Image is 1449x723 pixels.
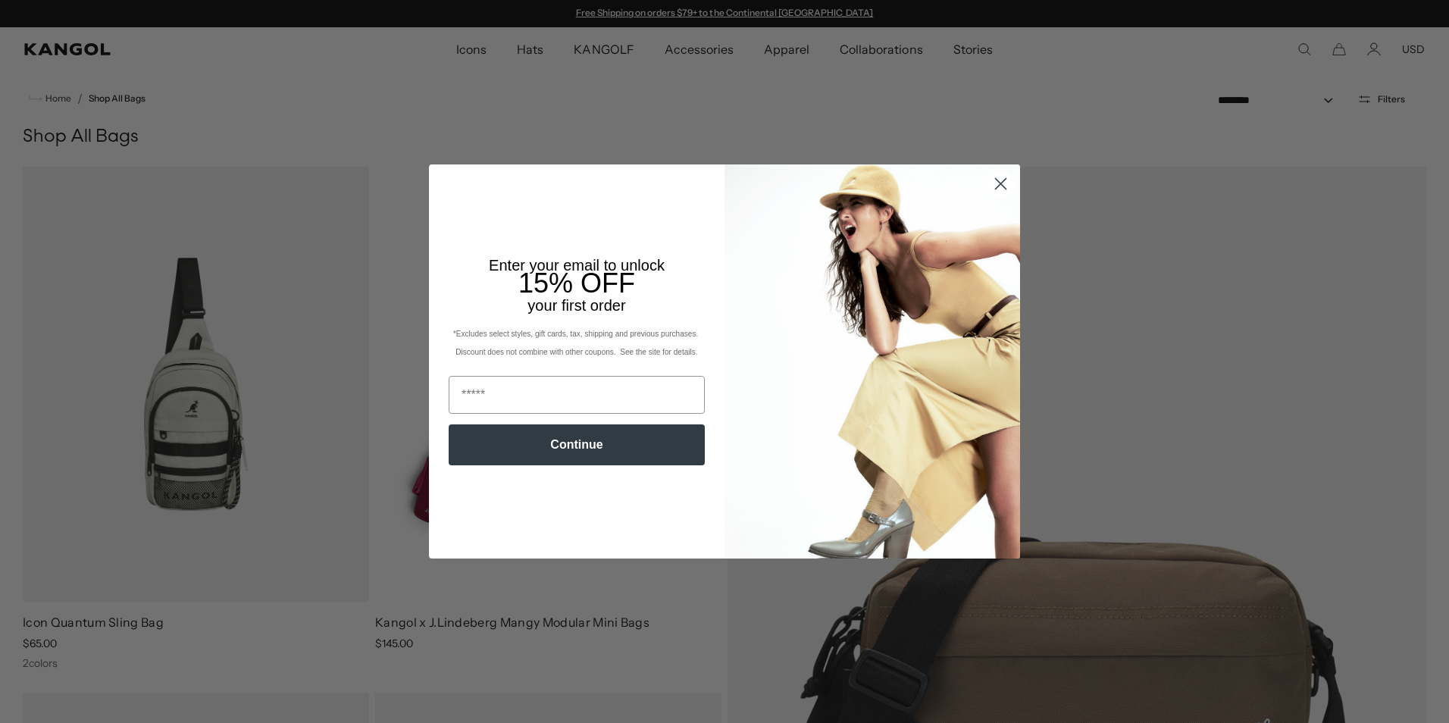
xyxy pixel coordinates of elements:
span: *Excludes select styles, gift cards, tax, shipping and previous purchases. Discount does not comb... [453,330,700,356]
button: Continue [449,424,705,465]
span: your first order [527,297,625,314]
span: 15% OFF [518,268,635,299]
span: Enter your email to unlock [489,257,665,274]
button: Close dialog [987,171,1014,197]
img: 93be19ad-e773-4382-80b9-c9d740c9197f.jpeg [724,164,1020,559]
input: Email [449,376,705,414]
